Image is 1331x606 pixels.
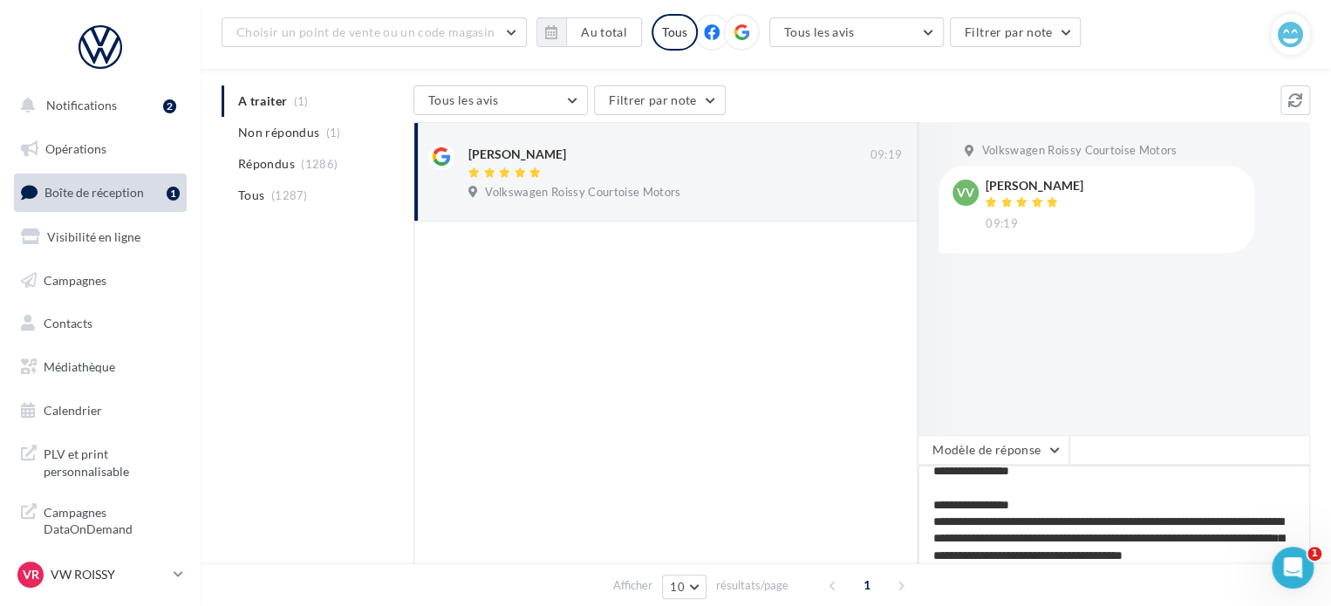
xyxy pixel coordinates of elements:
span: Volkswagen Roissy Courtoise Motors [485,185,680,201]
button: Tous les avis [769,17,944,47]
a: Boîte de réception1 [10,174,190,211]
span: Opérations [45,141,106,156]
span: 09:19 [986,216,1018,232]
button: Filtrer par note [594,85,726,115]
span: Campagnes [44,272,106,287]
a: Calendrier [10,392,190,429]
span: (1287) [271,188,308,202]
span: Boîte de réception [44,185,144,200]
span: Notifications [46,98,117,112]
span: Campagnes DataOnDemand [44,500,180,538]
span: Tous les avis [428,92,499,107]
a: Contacts [10,305,190,342]
button: Au total [536,17,642,47]
button: Filtrer par note [950,17,1082,47]
span: Calendrier [44,403,102,418]
span: Afficher [613,577,652,594]
span: (1286) [301,157,338,171]
a: Campagnes DataOnDemand [10,494,190,545]
span: 1 [853,571,881,599]
div: [PERSON_NAME] [986,180,1083,192]
div: [PERSON_NAME] [468,146,566,163]
button: 10 [662,575,706,599]
span: 10 [670,580,685,594]
span: résultats/page [716,577,788,594]
span: Répondus [238,155,295,173]
span: VR [23,566,39,583]
span: PLV et print personnalisable [44,442,180,480]
a: Opérations [10,131,190,167]
span: Volkswagen Roissy Courtoise Motors [981,143,1177,159]
div: Tous [652,14,698,51]
span: Tous [238,187,264,204]
a: PLV et print personnalisable [10,435,190,487]
span: Contacts [44,316,92,330]
div: 1 [167,187,180,201]
iframe: Intercom live chat [1272,547,1314,589]
div: 2 [163,99,176,113]
span: Choisir un point de vente ou un code magasin [236,24,495,39]
button: Notifications 2 [10,87,183,124]
span: (1) [326,126,341,140]
span: VV [957,184,974,201]
a: VR VW ROISSY [14,558,187,591]
span: Non répondus [238,124,319,141]
p: VW ROISSY [51,566,167,583]
span: Visibilité en ligne [47,229,140,244]
button: Tous les avis [413,85,588,115]
button: Au total [566,17,642,47]
span: 1 [1307,547,1321,561]
a: Visibilité en ligne [10,219,190,255]
a: Médiathèque [10,349,190,385]
span: Médiathèque [44,359,115,374]
span: 09:19 [870,147,902,163]
span: Tous les avis [784,24,855,39]
a: Campagnes [10,262,190,299]
button: Modèle de réponse [918,435,1069,465]
button: Choisir un point de vente ou un code magasin [222,17,527,47]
